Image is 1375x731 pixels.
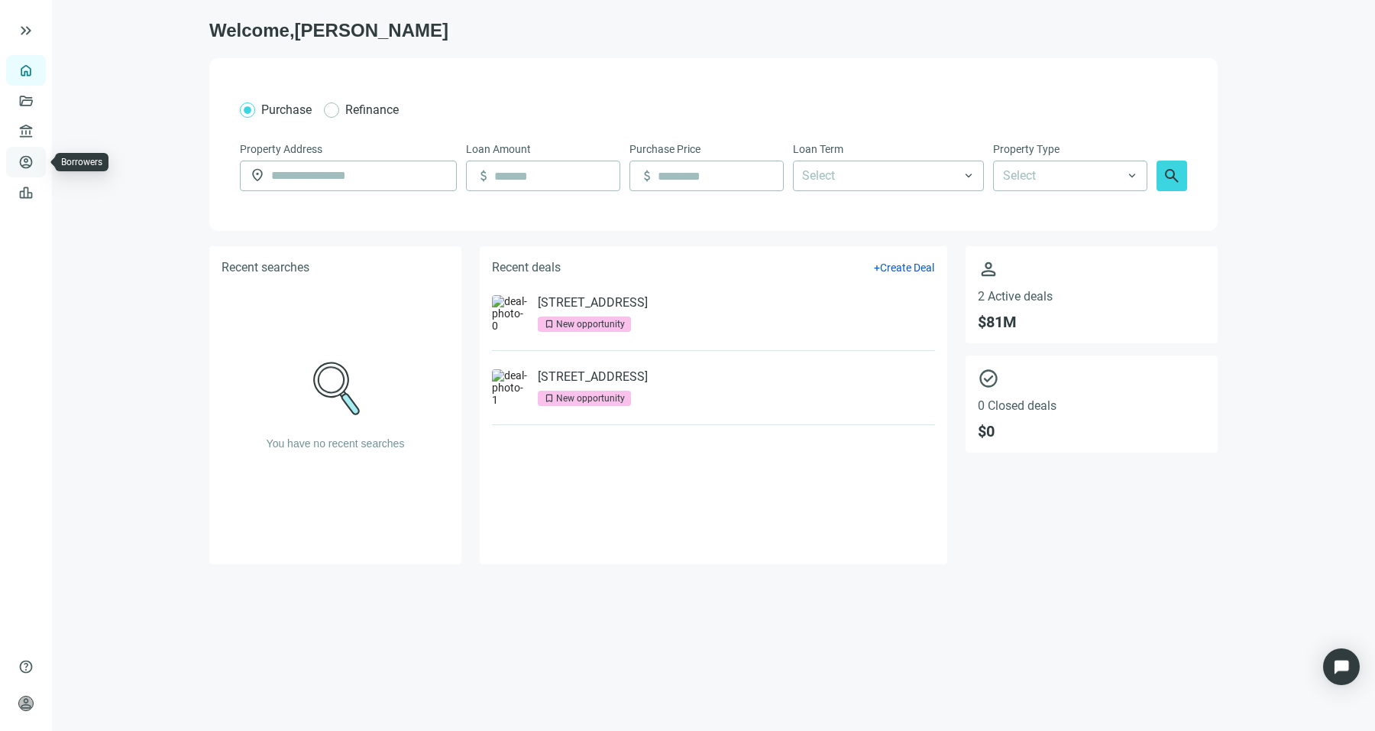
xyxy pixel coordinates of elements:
[978,313,1205,331] span: $ 81M
[492,369,529,406] img: deal-photo-1
[18,659,34,674] span: help
[250,167,265,183] span: location_on
[978,422,1205,440] span: $ 0
[538,295,648,310] a: [STREET_ADDRESS]
[978,258,1205,280] span: person
[544,393,555,404] span: bookmark
[492,295,529,332] img: deal-photo-0
[476,168,491,184] span: attach_money
[978,368,1205,389] span: check_circle
[267,437,405,450] span: You have no recent searches
[240,141,322,158] span: Property Address
[466,141,531,158] span: Loan Amount
[556,317,625,332] div: New opportunity
[880,262,934,274] span: Create Deal
[538,369,648,385] a: [STREET_ADDRESS]
[639,168,655,184] span: attach_money
[793,141,843,158] span: Loan Term
[1323,648,1360,685] div: Open Intercom Messenger
[18,124,29,139] span: account_balance
[209,18,1218,43] h1: Welcome, [PERSON_NAME]
[1157,161,1187,191] button: search
[873,261,935,275] button: +Create Deal
[18,696,34,711] span: person
[345,102,399,117] span: Refinance
[978,398,1205,413] span: 0 Closed deals
[978,289,1205,304] span: 2 Active deals
[874,262,880,274] span: +
[1163,167,1181,185] span: search
[993,141,1060,158] span: Property Type
[492,258,561,277] h5: Recent deals
[556,391,625,406] div: New opportunity
[629,141,700,158] span: Purchase Price
[17,21,35,40] button: keyboard_double_arrow_right
[544,319,555,330] span: bookmark
[261,102,312,117] span: Purchase
[222,258,309,277] h5: Recent searches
